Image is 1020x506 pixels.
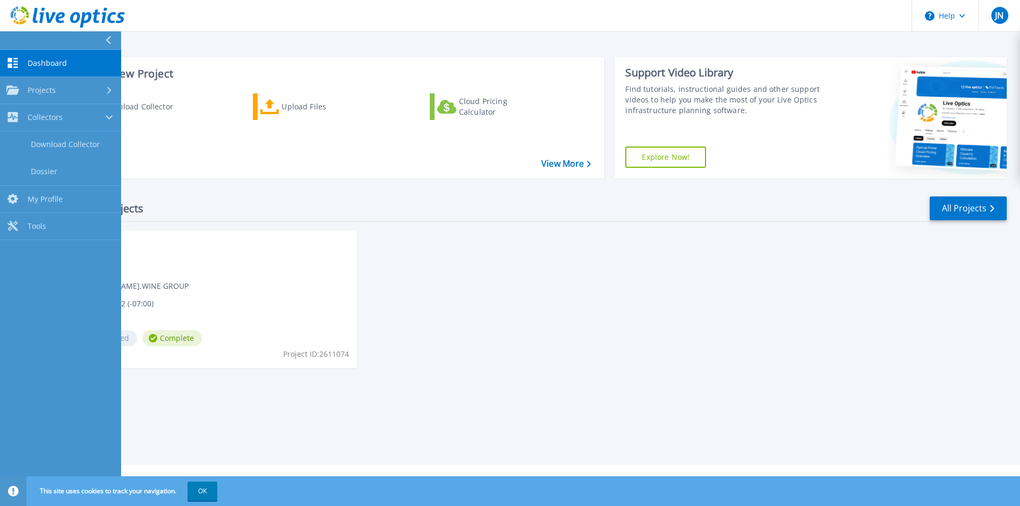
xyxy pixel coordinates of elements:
div: Support Video Library [625,66,825,80]
span: This site uses cookies to track your navigation. [29,482,217,501]
span: My Profile [28,194,63,204]
span: Project ID: 2611074 [283,348,349,360]
span: Projects [28,85,56,95]
span: Complete [142,330,202,346]
a: All Projects [930,196,1007,220]
span: [PERSON_NAME] , WINE GROUP [80,280,189,292]
span: Dashboard [28,58,67,68]
a: Explore Now! [625,147,706,168]
button: OK [188,482,217,501]
a: View More [541,159,591,169]
span: Optical Prime [80,237,351,248]
a: Download Collector [75,93,194,120]
span: JN [995,11,1004,20]
a: Upload Files [253,93,371,120]
div: Cloud Pricing Calculator [459,96,544,117]
span: Collectors [28,113,63,122]
span: Tools [28,221,46,231]
h3: Start a New Project [75,68,591,80]
div: Download Collector [103,96,188,117]
div: Upload Files [282,96,367,117]
div: Find tutorials, instructional guides and other support videos to help you make the most of your L... [625,84,825,116]
a: Cloud Pricing Calculator [430,93,548,120]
